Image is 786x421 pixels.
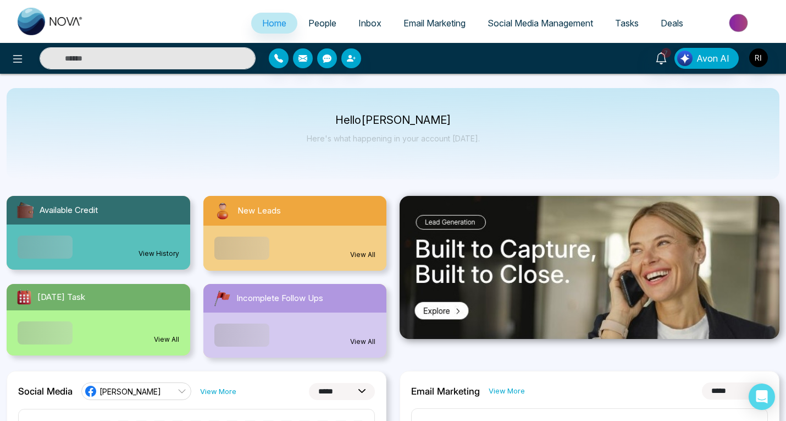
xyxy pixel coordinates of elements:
[99,386,161,397] span: [PERSON_NAME]
[40,204,98,217] span: Available Credit
[358,18,381,29] span: Inbox
[251,13,297,34] a: Home
[615,18,639,29] span: Tasks
[308,18,336,29] span: People
[696,52,729,65] span: Avon AI
[307,116,480,125] p: Hello [PERSON_NAME]
[604,13,650,34] a: Tasks
[262,18,286,29] span: Home
[749,48,768,67] img: User Avatar
[15,288,33,306] img: todayTask.svg
[15,200,35,220] img: availableCredit.svg
[403,18,466,29] span: Email Marketing
[37,291,85,304] span: [DATE] Task
[674,48,739,69] button: Avon AI
[212,200,233,221] img: newLeads.svg
[400,196,779,339] img: .
[350,337,375,347] a: View All
[197,196,394,271] a: New LeadsView All
[749,384,775,410] div: Open Intercom Messenger
[200,386,236,397] a: View More
[212,288,232,308] img: followUps.svg
[661,18,683,29] span: Deals
[18,386,73,397] h2: Social Media
[237,205,281,217] span: New Leads
[236,292,323,305] span: Incomplete Follow Ups
[489,386,525,396] a: View More
[392,13,477,34] a: Email Marketing
[139,249,179,259] a: View History
[411,386,480,397] h2: Email Marketing
[307,134,480,143] p: Here's what happening in your account [DATE].
[677,51,693,66] img: Lead Flow
[297,13,347,34] a: People
[154,335,179,345] a: View All
[661,48,671,58] span: 7
[197,284,394,358] a: Incomplete Follow UpsView All
[477,13,604,34] a: Social Media Management
[347,13,392,34] a: Inbox
[488,18,593,29] span: Social Media Management
[650,13,694,34] a: Deals
[350,250,375,260] a: View All
[648,48,674,67] a: 7
[700,10,779,35] img: Market-place.gif
[18,8,84,35] img: Nova CRM Logo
